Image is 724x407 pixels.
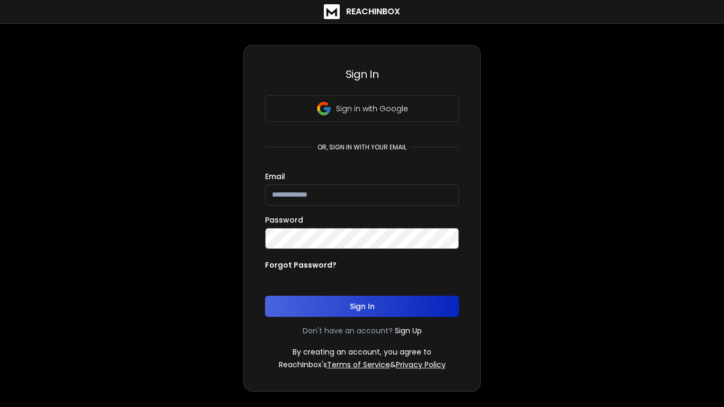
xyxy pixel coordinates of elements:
a: Sign Up [395,325,422,336]
p: Sign in with Google [336,103,408,114]
label: Email [265,173,285,180]
p: ReachInbox's & [279,359,446,370]
label: Password [265,216,303,224]
p: By creating an account, you agree to [293,347,431,357]
p: Forgot Password? [265,260,337,270]
button: Sign In [265,296,459,317]
p: Don't have an account? [303,325,393,336]
button: Sign in with Google [265,95,459,122]
img: logo [324,4,340,19]
h3: Sign In [265,67,459,82]
h1: ReachInbox [346,5,400,18]
p: or, sign in with your email [313,143,411,152]
a: Privacy Policy [396,359,446,370]
a: Terms of Service [327,359,390,370]
a: ReachInbox [324,4,400,19]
